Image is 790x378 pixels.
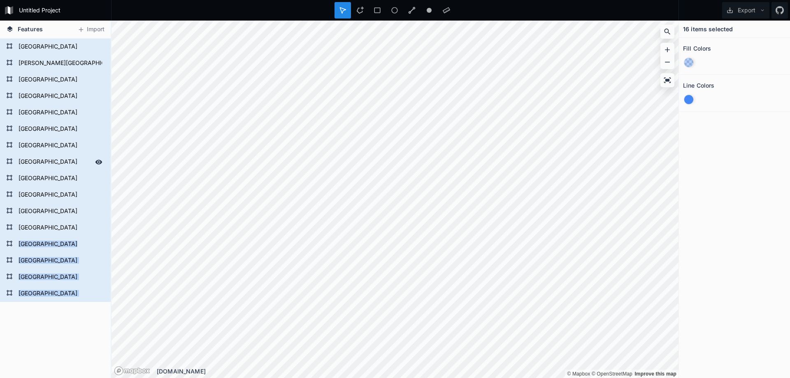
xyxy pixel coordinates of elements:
[18,25,43,33] span: Features
[683,79,715,92] h2: Line Colors
[592,371,632,377] a: OpenStreetMap
[73,23,109,36] button: Import
[683,42,711,55] h2: Fill Colors
[634,371,676,377] a: Map feedback
[114,366,150,376] a: Mapbox logo
[567,371,590,377] a: Mapbox
[157,367,678,376] div: [DOMAIN_NAME]
[683,25,733,33] h4: 16 items selected
[722,2,769,19] button: Export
